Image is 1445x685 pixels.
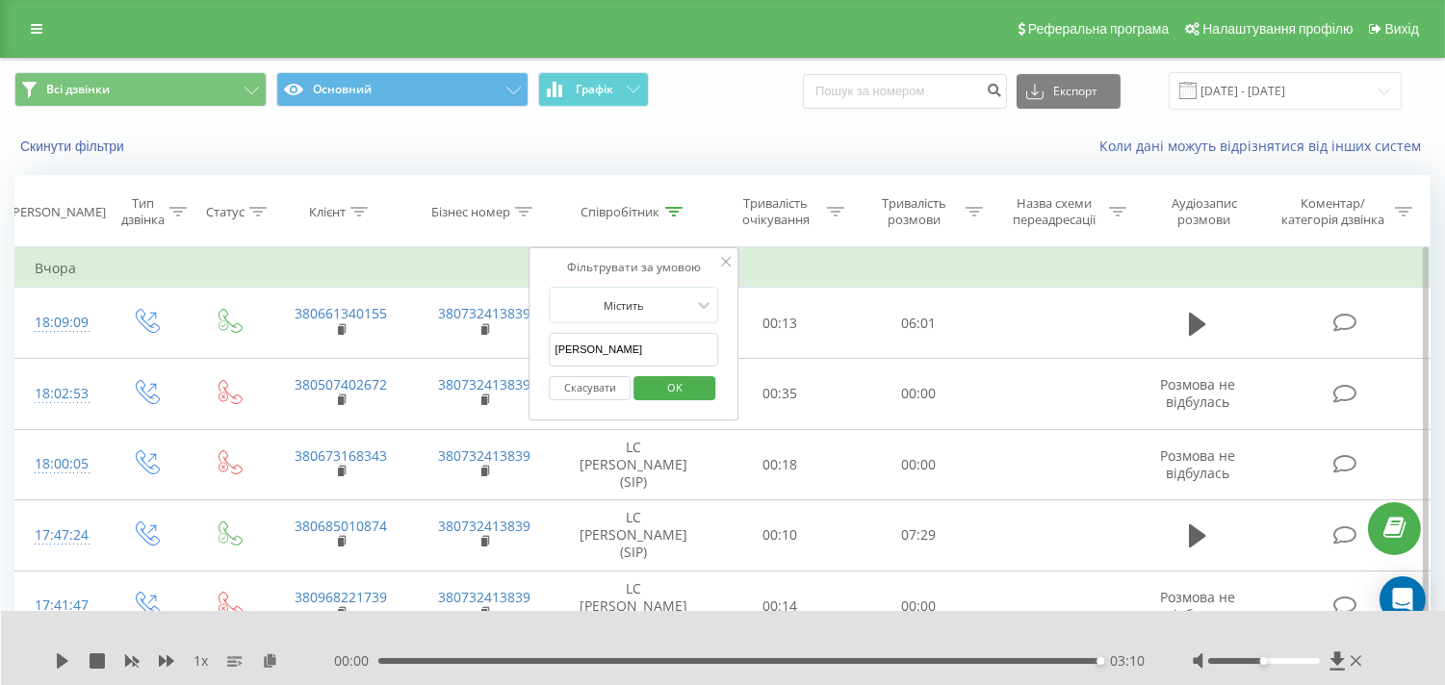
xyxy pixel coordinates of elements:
[438,446,530,465] a: 380732413839
[295,375,387,393] a: 380507402672
[14,138,134,155] button: Скинути фільтри
[550,333,719,367] input: Введіть значення
[438,517,530,535] a: 380732413839
[1148,195,1259,228] div: Аудіозапис розмови
[711,288,850,359] td: 00:13
[1005,195,1104,228] div: Назва схеми переадресації
[295,517,387,535] a: 380685010874
[334,651,378,671] span: 00:00
[729,195,823,228] div: Тривалість очікування
[1028,21,1170,37] span: Реферальна програма
[556,571,711,642] td: LC [PERSON_NAME] (SIP)
[550,258,719,277] div: Фільтрувати за умовою
[35,375,84,413] div: 18:02:53
[194,651,208,671] span: 1 x
[120,195,165,228] div: Тип дзвінка
[1380,576,1426,622] div: Open Intercom Messenger
[849,571,988,642] td: 00:00
[431,204,510,220] div: Бізнес номер
[438,375,530,393] a: 380732413839
[866,195,961,228] div: Тривалість розмови
[14,72,267,107] button: Всі дзвінки
[849,358,988,429] td: 00:00
[1260,657,1268,665] div: Accessibility label
[711,358,850,429] td: 00:35
[276,72,529,107] button: Основний
[581,204,660,220] div: Співробітник
[438,304,530,322] a: 380732413839
[295,446,387,465] a: 380673168343
[1277,195,1390,228] div: Коментар/категорія дзвінка
[206,204,245,220] div: Статус
[711,500,850,571] td: 00:10
[849,500,988,571] td: 07:29
[711,571,850,642] td: 00:14
[1160,588,1235,623] span: Розмова не відбулась
[550,376,632,400] button: Скасувати
[35,445,84,483] div: 18:00:05
[633,376,715,400] button: OK
[711,429,850,500] td: 00:18
[35,304,84,342] div: 18:09:09
[576,83,613,96] span: Графік
[849,429,988,500] td: 00:00
[849,288,988,359] td: 06:01
[9,204,106,220] div: [PERSON_NAME]
[1160,375,1235,411] span: Розмова не відбулась
[1099,137,1431,155] a: Коли дані можуть відрізнятися вiд інших систем
[35,517,84,554] div: 17:47:24
[35,587,84,624] div: 17:41:47
[309,204,346,220] div: Клієнт
[538,72,649,107] button: Графік
[648,372,702,402] span: OK
[438,588,530,606] a: 380732413839
[556,500,711,571] td: LC [PERSON_NAME] (SIP)
[1160,446,1235,482] span: Розмова не відбулась
[1017,74,1121,109] button: Експорт
[295,304,387,322] a: 380661340155
[1110,651,1145,671] span: 03:10
[1097,657,1104,665] div: Accessibility label
[803,74,1007,109] input: Пошук за номером
[556,429,711,500] td: LC [PERSON_NAME] (SIP)
[46,82,110,97] span: Всі дзвінки
[15,249,1431,288] td: Вчора
[295,588,387,606] a: 380968221739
